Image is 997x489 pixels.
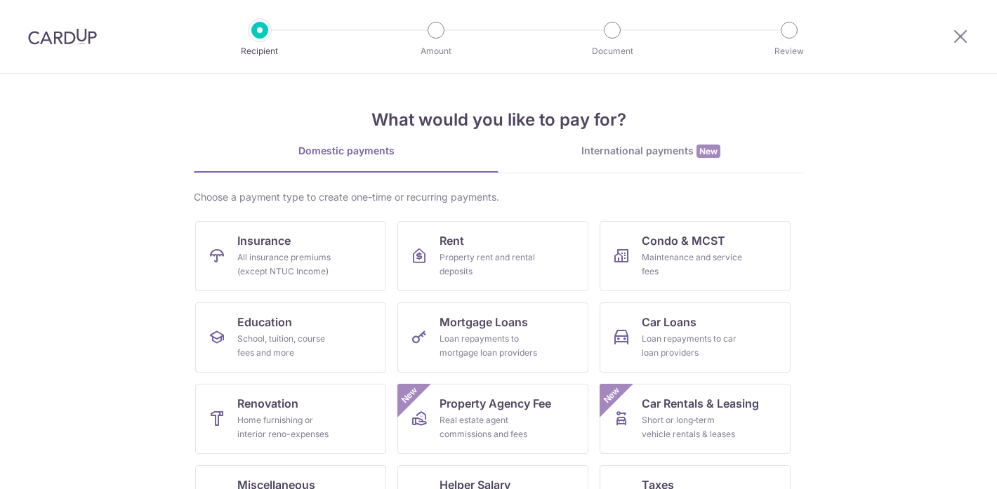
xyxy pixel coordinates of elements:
[195,221,386,291] a: InsuranceAll insurance premiums (except NTUC Income)
[600,221,791,291] a: Condo & MCSTMaintenance and service fees
[600,384,623,407] span: New
[397,221,588,291] a: RentProperty rent and rental deposits
[440,250,541,279] div: Property rent and rental deposits
[237,395,298,412] span: Renovation
[398,384,421,407] span: New
[642,413,743,441] div: Short or long‑term vehicle rentals & leases
[384,44,488,58] p: Amount
[237,413,338,441] div: Home furnishing or interior reno-expenses
[397,384,588,454] a: Property Agency FeeReal estate agent commissions and feesNew
[237,314,292,330] span: Education
[237,332,338,360] div: School, tuition, course fees and more
[642,250,743,279] div: Maintenance and service fees
[440,232,464,249] span: Rent
[237,232,291,249] span: Insurance
[237,250,338,279] div: All insurance premiums (except NTUC Income)
[397,302,588,373] a: Mortgage LoansLoan repayments to mortgage loan providers
[600,384,791,454] a: Car Rentals & LeasingShort or long‑term vehicle rentals & leasesNew
[208,44,312,58] p: Recipient
[440,395,551,412] span: Property Agency Fee
[28,28,97,45] img: CardUp
[194,144,498,158] div: Domestic payments
[642,395,759,412] span: Car Rentals & Leasing
[195,302,386,373] a: EducationSchool, tuition, course fees and more
[194,190,803,204] div: Choose a payment type to create one-time or recurring payments.
[440,314,528,330] span: Mortgage Loans
[737,44,841,58] p: Review
[600,302,791,373] a: Car LoansLoan repayments to car loan providers
[440,413,541,441] div: Real estate agent commissions and fees
[696,145,720,158] span: New
[642,232,725,249] span: Condo & MCST
[642,314,696,330] span: Car Loans
[642,332,743,360] div: Loan repayments to car loan providers
[194,107,803,133] h4: What would you like to pay for?
[440,332,541,360] div: Loan repayments to mortgage loan providers
[498,144,803,159] div: International payments
[195,384,386,454] a: RenovationHome furnishing or interior reno-expenses
[560,44,664,58] p: Document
